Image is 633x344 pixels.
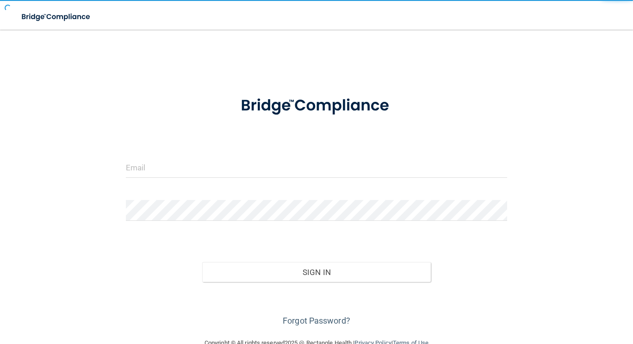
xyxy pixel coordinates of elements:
button: Sign In [202,262,431,282]
a: Forgot Password? [283,316,350,325]
img: bridge_compliance_login_screen.278c3ca4.svg [224,85,408,126]
img: bridge_compliance_login_screen.278c3ca4.svg [14,7,99,26]
input: Email [126,157,507,178]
